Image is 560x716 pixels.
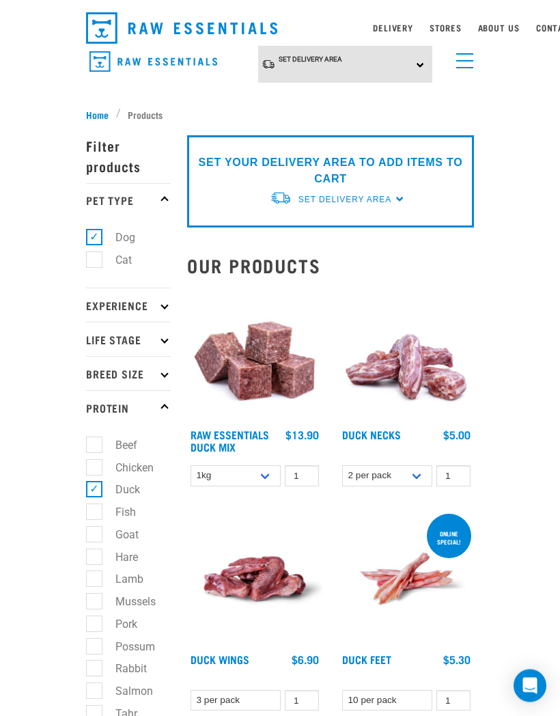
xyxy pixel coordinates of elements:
p: Life Stage [86,322,171,357]
a: Duck Feet [342,657,391,663]
a: About Us [478,26,520,31]
input: 1 [436,466,471,487]
label: Possum [94,639,160,656]
p: Breed Size [86,357,171,391]
label: Cat [94,252,137,269]
label: Fish [94,504,141,521]
label: Pork [94,616,143,633]
img: Raw Essentials Duck Wings Raw Meaty Bones For Pets [187,512,322,647]
a: Home [86,108,116,122]
div: Open Intercom Messenger [514,670,546,702]
span: Set Delivery Area [298,195,391,205]
div: ONLINE SPECIAL! [427,524,471,553]
label: Salmon [94,683,158,700]
a: Duck Necks [342,432,401,438]
img: van-moving.png [270,191,292,206]
label: Duck [94,482,145,499]
label: Dog [94,230,141,247]
input: 1 [285,466,319,487]
img: Raw Essentials Logo [86,13,277,44]
img: van-moving.png [262,59,275,70]
label: Lamb [94,571,149,588]
div: $5.00 [443,429,471,441]
p: Protein [86,391,171,425]
label: Hare [94,549,143,566]
input: 1 [285,691,319,712]
h2: Our Products [187,256,474,277]
label: Chicken [94,460,159,477]
p: Experience [86,288,171,322]
span: Set Delivery Area [279,56,342,64]
p: SET YOUR DELIVERY AREA TO ADD ITEMS TO CART [197,155,464,188]
div: $13.90 [285,429,319,441]
img: Raw Essentials Duck Feet Raw Meaty Bones For Dogs [339,512,474,647]
p: Filter products [86,129,171,184]
label: Beef [94,437,143,454]
a: Raw Essentials Duck Mix [191,432,269,450]
img: Pile Of Duck Necks For Pets [339,287,474,422]
label: Mussels [94,594,161,611]
a: Stores [430,26,462,31]
nav: breadcrumbs [86,108,474,122]
label: Rabbit [94,661,152,678]
img: ?1041 RE Lamb Mix 01 [187,287,322,422]
a: menu [449,46,474,70]
label: Goat [94,527,144,544]
p: Pet Type [86,184,171,218]
div: $5.30 [443,654,471,666]
div: $6.90 [292,654,319,666]
a: Duck Wings [191,657,249,663]
span: Home [86,108,109,122]
nav: dropdown navigation [75,8,485,50]
input: 1 [436,691,471,712]
img: Raw Essentials Logo [89,52,217,73]
a: Delivery [373,26,412,31]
